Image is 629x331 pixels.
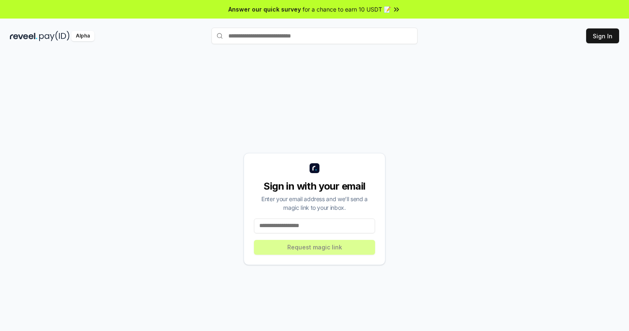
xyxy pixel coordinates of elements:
img: reveel_dark [10,31,38,41]
button: Sign In [586,28,619,43]
div: Sign in with your email [254,180,375,193]
div: Enter your email address and we’ll send a magic link to your inbox. [254,195,375,212]
div: Alpha [71,31,94,41]
span: Answer our quick survey [228,5,301,14]
img: logo_small [310,163,319,173]
img: pay_id [39,31,70,41]
span: for a chance to earn 10 USDT 📝 [303,5,391,14]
